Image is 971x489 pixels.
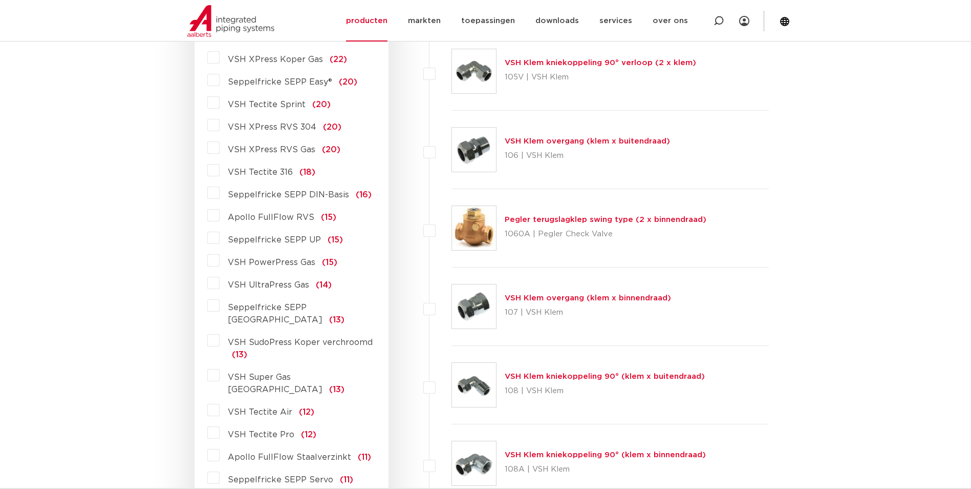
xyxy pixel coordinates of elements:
[228,303,322,324] span: Seppelfricke SEPP [GEOGRAPHIC_DATA]
[505,59,696,67] a: VSH Klem kniekoppeling 90° verloop (2 x klem)
[228,78,332,86] span: Seppelfricke SEPP Easy®
[228,431,294,439] span: VSH Tectite Pro
[228,213,314,221] span: Apollo FullFlow RVS
[356,191,372,199] span: (16)
[328,236,343,244] span: (15)
[505,461,706,478] p: 108A | VSH Klem
[505,216,706,223] a: Pegler terugslagklep swing type (2 x binnendraad)
[329,316,344,324] span: (13)
[322,146,340,154] span: (20)
[228,191,349,199] span: Seppelfricke SEPP DIN-Basis
[312,100,331,109] span: (20)
[329,385,344,394] span: (13)
[228,100,306,109] span: VSH Tectite Sprint
[228,373,322,394] span: VSH Super Gas [GEOGRAPHIC_DATA]
[358,453,371,461] span: (11)
[452,284,496,329] img: Thumbnail for VSH Klem overgang (klem x binnendraad)
[228,258,315,267] span: VSH PowerPress Gas
[228,338,373,347] span: VSH SudoPress Koper verchroomd
[228,453,351,461] span: Apollo FullFlow Staalverzinkt
[339,78,357,86] span: (20)
[228,281,309,289] span: VSH UltraPress Gas
[452,128,496,172] img: Thumbnail for VSH Klem overgang (klem x buitendraad)
[452,206,496,250] img: Thumbnail for Pegler terugslagklep swing type (2 x binnendraad)
[228,476,333,484] span: Seppelfricke SEPP Servo
[316,281,332,289] span: (14)
[505,148,670,164] p: 106 | VSH Klem
[452,49,496,93] img: Thumbnail for VSH Klem kniekoppeling 90° verloop (2 x klem)
[228,408,292,416] span: VSH Tectite Air
[228,55,323,64] span: VSH XPress Koper Gas
[321,213,336,221] span: (15)
[228,146,315,154] span: VSH XPress RVS Gas
[299,408,314,416] span: (12)
[505,69,696,86] p: 105V | VSH Klem
[232,351,247,359] span: (13)
[452,441,496,485] img: Thumbnail for VSH Klem kniekoppeling 90° (klem x binnendraad)
[505,373,705,380] a: VSH Klem kniekoppeling 90° (klem x buitendraad)
[505,304,671,321] p: 107 | VSH Klem
[228,123,316,131] span: VSH XPress RVS 304
[505,226,706,242] p: 1060A | Pegler Check Valve
[330,55,347,64] span: (22)
[322,258,337,267] span: (15)
[505,137,670,145] a: VSH Klem overgang (klem x buitendraad)
[228,168,293,176] span: VSH Tectite 316
[323,123,341,131] span: (20)
[340,476,353,484] span: (11)
[301,431,316,439] span: (12)
[452,363,496,407] img: Thumbnail for VSH Klem kniekoppeling 90° (klem x buitendraad)
[505,294,671,302] a: VSH Klem overgang (klem x binnendraad)
[505,451,706,459] a: VSH Klem kniekoppeling 90° (klem x binnendraad)
[299,168,315,176] span: (18)
[505,383,705,399] p: 108 | VSH Klem
[228,236,321,244] span: Seppelfricke SEPP UP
